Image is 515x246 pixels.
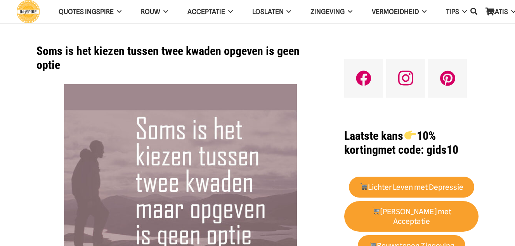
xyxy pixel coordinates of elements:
h1: met code: gids10 [344,129,479,157]
img: 🛒 [372,207,380,215]
span: Zingeving [310,8,345,15]
a: Acceptatie [178,2,243,22]
span: Acceptatie [187,8,225,15]
span: VERMOEIDHEID [372,8,419,15]
span: ROUW [141,8,160,15]
a: Zoeken [466,2,482,21]
a: 🛒Lichter Leven met Depressie [349,177,474,198]
a: QUOTES INGSPIRE [49,2,131,22]
img: 🛒 [360,183,368,190]
h1: Soms is het kiezen tussen twee kwaden opgeven is geen optie [36,44,325,72]
span: Loslaten [252,8,284,15]
a: Instagram [386,59,425,98]
strong: Lichter Leven met Depressie [360,183,464,192]
a: ROUW [131,2,178,22]
a: Zingeving [301,2,362,22]
span: GRATIS [486,8,508,15]
strong: Laatste kans 10% korting [344,129,435,157]
a: TIPS [436,2,477,22]
span: TIPS [446,8,459,15]
span: QUOTES INGSPIRE [59,8,114,15]
strong: [PERSON_NAME] met Acceptatie [372,207,451,226]
a: Pinterest [428,59,467,98]
img: 👉 [404,129,416,141]
a: Loslaten [243,2,301,22]
a: 🛒[PERSON_NAME] met Acceptatie [344,201,479,232]
a: Facebook [344,59,383,98]
a: VERMOEIDHEID [362,2,436,22]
